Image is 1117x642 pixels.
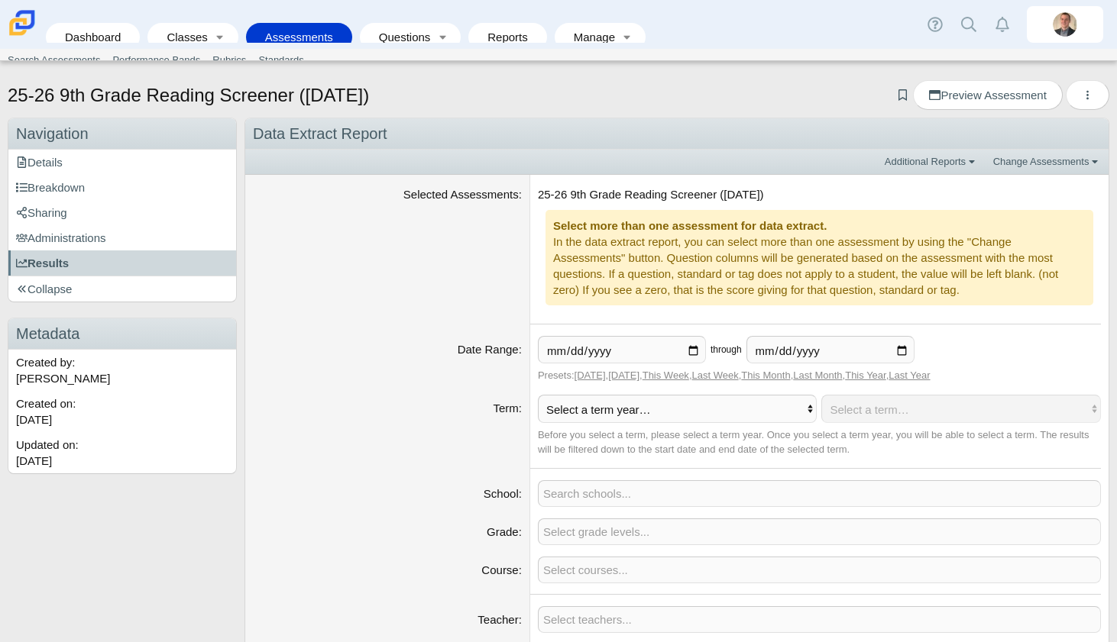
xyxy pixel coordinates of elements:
[711,342,742,358] small: through
[8,82,369,108] h1: 25-26 9th Grade Reading Screener ([DATE])
[155,23,209,51] a: Classes
[913,80,1062,110] a: Preview Assessment
[53,23,132,51] a: Dashboard
[989,154,1105,169] a: Change Assessments
[206,49,252,72] a: Rubrics
[481,563,522,576] label: Course
[254,23,345,51] a: Assessments
[476,23,539,51] a: Reports
[252,49,309,72] a: Standards
[538,606,1101,633] tags: ​
[575,369,606,381] a: [DATE]
[553,219,827,232] b: Select more than one assessment for data extract.
[484,487,522,500] label: School
[8,276,236,302] a: Collapse
[929,89,1046,102] span: Preview Assessment
[16,125,89,142] span: Navigation
[530,175,1109,324] dd: 25-26 9th Grade Reading Screener ([DATE])
[889,369,930,381] a: Last Year
[16,231,106,244] span: Administrations
[538,336,706,363] input: Select a start date...
[895,89,910,102] a: Add bookmark
[16,206,67,219] span: Sharing
[403,188,522,201] label: Selected Assessments
[6,28,38,41] a: Carmen School of Science & Technology
[1027,6,1103,43] a: matt.snyder.lDbRVQ
[8,432,236,473] div: Updated on:
[1066,80,1109,110] button: More options
[8,150,236,175] a: Details
[16,282,72,295] span: Collapse
[493,402,522,415] label: Term
[845,369,886,381] a: This Year
[16,454,52,467] time: Jun 17, 2025 at 4:25 PM
[538,518,1101,545] tags: ​
[2,49,106,72] a: Search Assessments
[16,413,52,426] time: Jun 17, 2025 at 4:24 PM
[746,336,915,363] input: Select an end date...
[546,210,1093,305] div: In the data extract report, you can select more than one assessment by using the "Change Assessme...
[8,225,236,250] a: Administrations
[8,318,236,350] h3: Metadata
[1053,12,1077,37] img: matt.snyder.lDbRVQ
[538,557,1101,583] tags: ​
[617,23,638,51] a: Toggle expanded
[8,391,236,432] div: Created on:
[8,200,236,225] a: Sharing
[986,8,1019,41] a: Alerts
[881,154,982,169] a: Additional Reports
[793,369,842,381] a: Last Month
[538,480,1101,507] tags: ​
[562,23,617,51] a: Manage
[538,368,1101,383] div: Presets: , , , , , , ,
[16,156,63,169] span: Details
[8,250,236,276] a: Results
[478,613,522,626] label: Teacher
[106,49,206,72] a: Performance Bands
[458,343,522,356] label: Date Range
[608,369,639,381] a: [DATE]
[8,350,236,391] div: Created by: [PERSON_NAME]
[16,256,69,269] span: Results
[6,7,38,39] img: Carmen School of Science & Technology
[367,23,432,51] a: Questions
[692,369,739,381] a: Last Week
[245,118,1109,150] div: Data Extract Report
[643,369,689,381] a: This Week
[538,427,1101,457] div: Before you select a term, please select a term year. Once you select a term year, you will be abl...
[741,369,790,381] a: This Month
[432,23,453,51] a: Toggle expanded
[209,23,231,51] a: Toggle expanded
[16,181,85,194] span: Breakdown
[487,525,522,538] label: Grade
[8,175,236,200] a: Breakdown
